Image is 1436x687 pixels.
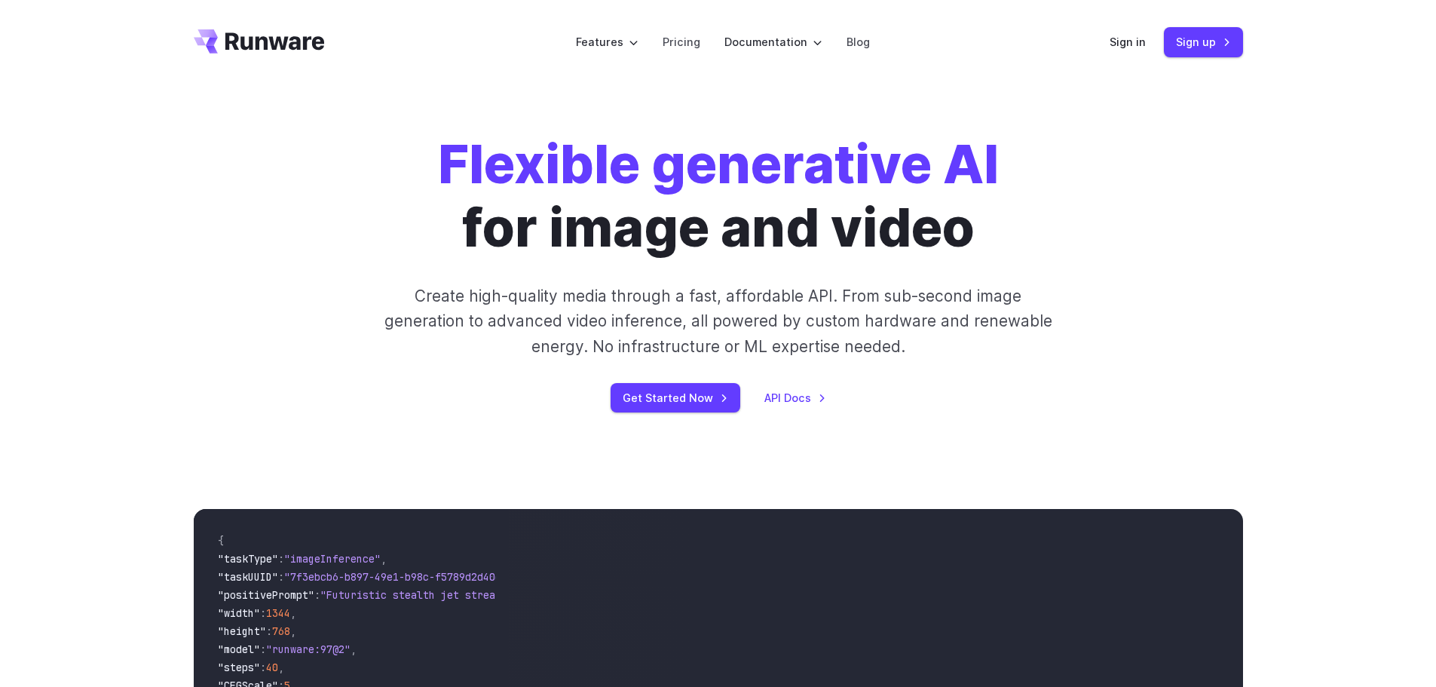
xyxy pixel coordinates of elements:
span: 768 [272,624,290,638]
a: API Docs [764,389,826,406]
a: Get Started Now [611,383,740,413]
span: , [290,606,296,620]
span: : [278,552,284,566]
span: "taskUUID" [218,570,278,584]
span: "steps" [218,661,260,674]
span: , [278,661,284,674]
a: Go to / [194,29,325,54]
span: , [290,624,296,638]
span: : [260,606,266,620]
strong: Flexible generative AI [438,132,999,196]
a: Pricing [663,33,700,51]
span: "imageInference" [284,552,381,566]
span: "height" [218,624,266,638]
span: "positivePrompt" [218,588,314,602]
span: 40 [266,661,278,674]
span: : [260,661,266,674]
span: : [314,588,320,602]
label: Features [576,33,638,51]
span: { [218,534,224,547]
span: : [266,624,272,638]
span: 1344 [266,606,290,620]
span: "runware:97@2" [266,643,351,656]
a: Sign in [1110,33,1146,51]
span: : [260,643,266,656]
label: Documentation [724,33,822,51]
span: , [381,552,387,566]
a: Sign up [1164,27,1243,57]
span: "width" [218,606,260,620]
span: : [278,570,284,584]
a: Blog [847,33,870,51]
p: Create high-quality media through a fast, affordable API. From sub-second image generation to adv... [382,284,1054,359]
span: "Futuristic stealth jet streaking through a neon-lit cityscape with glowing purple exhaust" [320,588,869,602]
span: , [351,643,357,656]
h1: for image and video [438,133,999,259]
span: "model" [218,643,260,656]
span: "taskType" [218,552,278,566]
span: "7f3ebcb6-b897-49e1-b98c-f5789d2d40d7" [284,570,513,584]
